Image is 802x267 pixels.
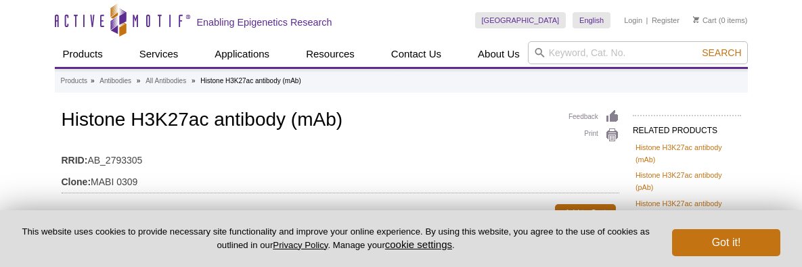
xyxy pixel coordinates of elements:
td: 39685 [62,201,340,225]
strong: Catalog No: [65,209,118,221]
li: Histone H3K27ac antibody (mAb) [200,77,300,84]
li: | [646,12,648,28]
a: Histone H3K27ac antibody (pAb) [636,197,738,222]
strong: $530 [495,209,516,221]
h2: Enabling Epigenetics Research [197,16,332,28]
li: » [91,77,95,84]
li: » [137,77,141,84]
button: cookie settings [385,239,452,250]
a: Histone H3K27ac antibody (mAb) [636,141,738,166]
li: » [192,77,196,84]
a: Print [569,128,619,143]
strong: Clone: [62,176,91,188]
a: [GEOGRAPHIC_DATA] [475,12,566,28]
a: Applications [206,41,277,67]
a: Login [624,16,642,25]
strong: Format: [340,209,376,221]
h1: Histone H3K27ac antibody (mAb) [62,110,619,132]
img: Your Cart [693,16,699,23]
a: Products [55,41,111,67]
p: This website uses cookies to provide necessary site functionality and improve your online experie... [22,226,650,251]
a: Feedback [569,110,619,124]
a: Products [61,75,87,87]
strong: RRID: [62,154,88,166]
button: Got it! [672,229,780,256]
a: Histone H3K27ac antibody (pAb) [636,169,738,193]
a: Register [652,16,680,25]
a: All Antibodies [146,75,186,87]
a: Add to Cart [555,204,616,222]
a: Antibodies [99,75,131,87]
td: 100 µg [340,201,495,225]
a: Cart [693,16,717,25]
a: English [573,12,610,28]
span: Search [702,47,741,58]
li: (0 items) [693,12,748,28]
a: Resources [298,41,363,67]
td: AB_2793305 [62,146,619,168]
h2: RELATED PRODUCTS [633,115,741,139]
input: Keyword, Cat. No. [528,41,748,64]
td: MABI 0309 [62,168,619,189]
a: Privacy Policy [273,240,328,250]
a: Services [131,41,187,67]
button: Search [698,47,745,59]
a: About Us [470,41,528,67]
a: Contact Us [383,41,449,67]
